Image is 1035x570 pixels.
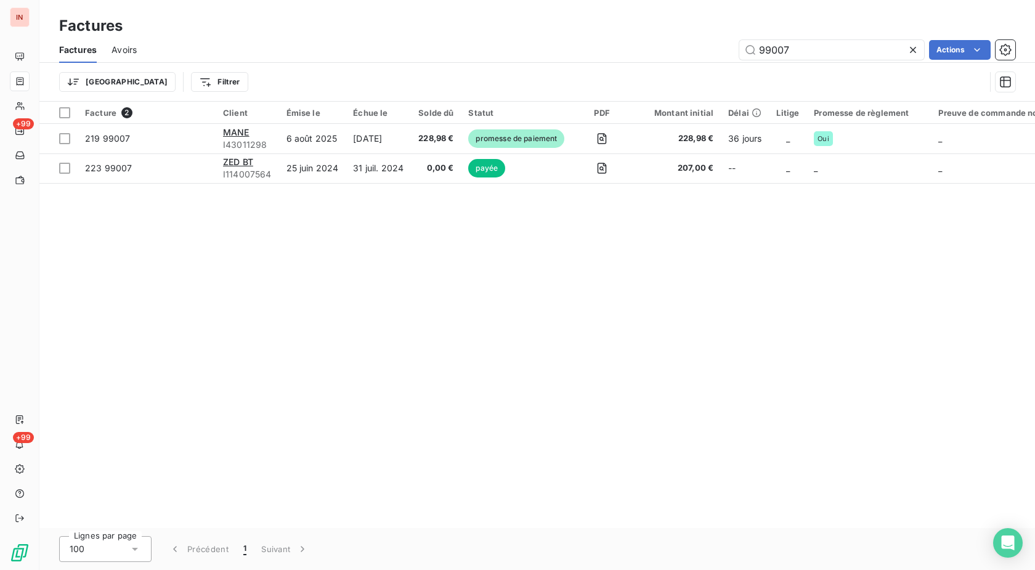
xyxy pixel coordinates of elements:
div: Solde dû [418,108,453,118]
span: I114007564 [223,168,272,181]
span: I43011298 [223,139,272,151]
span: 228,98 € [418,132,453,145]
span: payée [468,159,505,177]
div: Montant initial [639,108,713,118]
div: Promesse de règlement [814,108,923,118]
span: Avoirs [112,44,137,56]
span: promesse de paiement [468,129,564,148]
div: Échue le [353,108,404,118]
span: Oui [818,135,829,142]
td: 31 juil. 2024 [346,153,411,183]
img: Logo LeanPay [10,543,30,563]
span: 0,00 € [418,162,453,174]
span: Factures [59,44,97,56]
input: Rechercher [739,40,924,60]
button: 1 [236,536,254,562]
span: _ [786,163,790,173]
span: 207,00 € [639,162,713,174]
div: IN [10,7,30,27]
div: Délai [728,108,761,118]
span: _ [814,163,818,173]
td: 25 juin 2024 [279,153,346,183]
h3: Factures [59,15,123,37]
span: 1 [243,543,246,555]
div: PDF [579,108,624,118]
span: +99 [13,118,34,129]
span: _ [938,163,942,173]
button: [GEOGRAPHIC_DATA] [59,72,176,92]
div: Litige [776,108,799,118]
span: MANE [223,127,250,137]
td: 6 août 2025 [279,124,346,153]
td: -- [721,153,769,183]
span: _ [786,133,790,144]
td: 36 jours [721,124,769,153]
span: Facture [85,108,116,118]
span: +99 [13,432,34,443]
button: Actions [929,40,991,60]
span: 2 [121,107,132,118]
td: [DATE] [346,124,411,153]
div: Open Intercom Messenger [993,528,1023,558]
span: 100 [70,543,84,555]
span: 219 99007 [85,133,130,144]
span: 223 99007 [85,163,132,173]
button: Précédent [161,536,236,562]
button: Suivant [254,536,316,562]
div: Émise le [286,108,339,118]
span: _ [938,133,942,144]
span: ZED BT [223,157,253,167]
div: Client [223,108,272,118]
div: Statut [468,108,564,118]
span: 228,98 € [639,132,713,145]
button: Filtrer [191,72,248,92]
